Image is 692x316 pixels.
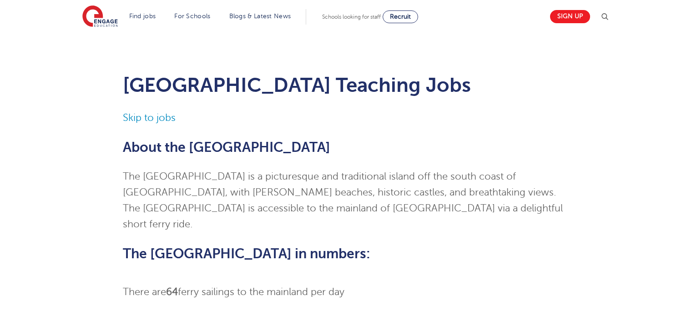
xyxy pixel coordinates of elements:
h2: About the [GEOGRAPHIC_DATA] [123,140,569,155]
a: Find jobs [129,13,156,20]
a: For Schools [174,13,210,20]
li: There are ferry sailings to the mainland per day [123,284,569,300]
p: The [GEOGRAPHIC_DATA] is a picturesque and traditional island off the south coast of [GEOGRAPHIC_... [123,169,569,232]
a: Sign up [550,10,590,23]
h1: [GEOGRAPHIC_DATA] Teaching Jobs [123,74,569,96]
img: Engage Education [82,5,118,28]
span: Schools looking for staff [322,14,381,20]
a: Recruit [383,10,418,23]
a: Skip to jobs [123,112,176,123]
strong: 64 [166,286,178,297]
a: Blogs & Latest News [229,13,291,20]
span: Recruit [390,13,411,20]
h2: The [GEOGRAPHIC_DATA] in numbers: [123,246,569,261]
